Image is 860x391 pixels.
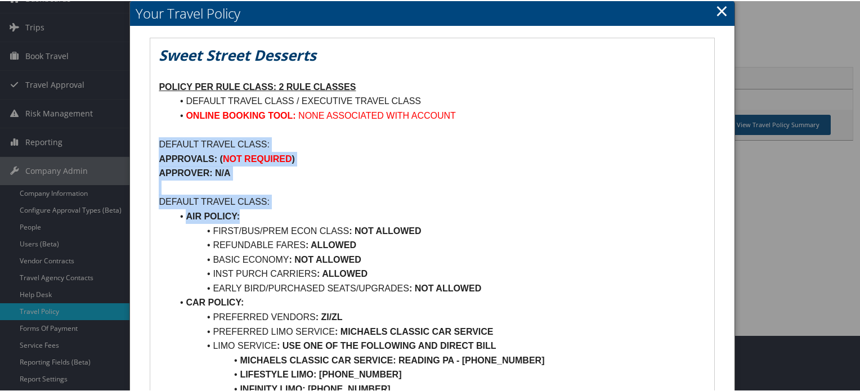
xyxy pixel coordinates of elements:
[172,280,705,295] li: EARLY BIRD/PURCHASED SEATS/UPGRADES
[159,44,316,64] em: Sweet Street Desserts
[159,81,356,91] u: POLICY PER RULE CLASS: 2 RULE CLASSES
[240,354,544,364] strong: MICHAELS CLASSIC CAR SERVICE: READING PA - [PHONE_NUMBER]
[172,338,705,352] li: LIMO SERVICE
[277,340,496,349] strong: : USE ONE OF THE FOLLOWING AND DIRECT BILL
[223,153,292,163] strong: NOT REQUIRED
[172,93,705,107] li: DEFAULT TRAVEL CLASS / EXECUTIVE TRAVEL CLASS
[335,326,494,335] strong: : MICHAELS CLASSIC CAR SERVICE
[159,136,705,151] p: DEFAULT TRAVEL CLASS:
[186,296,244,306] strong: CAR POLICY:
[172,309,705,323] li: PREFERRED VENDORS
[240,368,401,378] strong: LIFESTYLE LIMO: [PHONE_NUMBER]
[298,110,456,119] span: NONE ASSOCIATED WITH ACCOUNT
[172,237,705,251] li: REFUNDABLE FARES
[186,110,295,119] strong: ONLINE BOOKING TOOL:
[306,239,308,249] strong: :
[159,194,705,208] p: DEFAULT TRAVEL CLASS:
[172,323,705,338] li: PREFERRED LIMO SERVICE
[311,239,356,249] strong: ALLOWED
[316,311,343,321] strong: : ZI/ZL
[317,268,368,277] strong: : ALLOWED
[172,266,705,280] li: INST PURCH CARRIERS
[349,225,421,235] strong: : NOT ALLOWED
[172,251,705,266] li: BASIC ECONOMY
[289,254,361,263] strong: : NOT ALLOWED
[159,167,230,177] strong: APPROVER: N/A
[292,153,295,163] strong: )
[409,282,481,292] strong: : NOT ALLOWED
[172,223,705,237] li: FIRST/BUS/PREM ECON CLASS
[186,210,240,220] strong: AIR POLICY:
[159,153,222,163] strong: APPROVALS: (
